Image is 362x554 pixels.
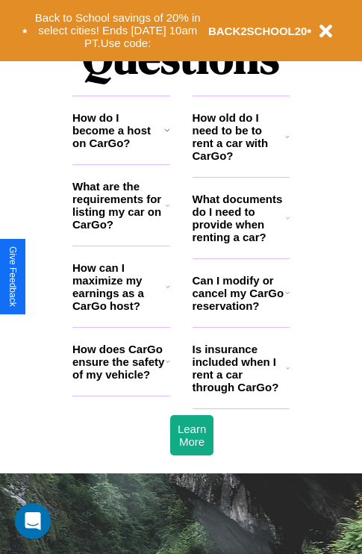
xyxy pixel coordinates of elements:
h3: Is insurance included when I rent a car through CarGo? [193,343,286,393]
h3: How can I maximize my earnings as a CarGo host? [72,261,166,312]
h3: What documents do I need to provide when renting a car? [193,193,287,243]
b: BACK2SCHOOL20 [208,25,308,37]
div: Open Intercom Messenger [15,503,51,539]
h3: Can I modify or cancel my CarGo reservation? [193,274,285,312]
button: Learn More [170,415,213,455]
button: Back to School savings of 20% in select cities! Ends [DATE] 10am PT.Use code: [28,7,208,54]
h3: How does CarGo ensure the safety of my vehicle? [72,343,166,381]
div: Give Feedback [7,246,18,307]
h3: How old do I need to be to rent a car with CarGo? [193,111,286,162]
h3: What are the requirements for listing my car on CarGo? [72,180,166,231]
h3: How do I become a host on CarGo? [72,111,164,149]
